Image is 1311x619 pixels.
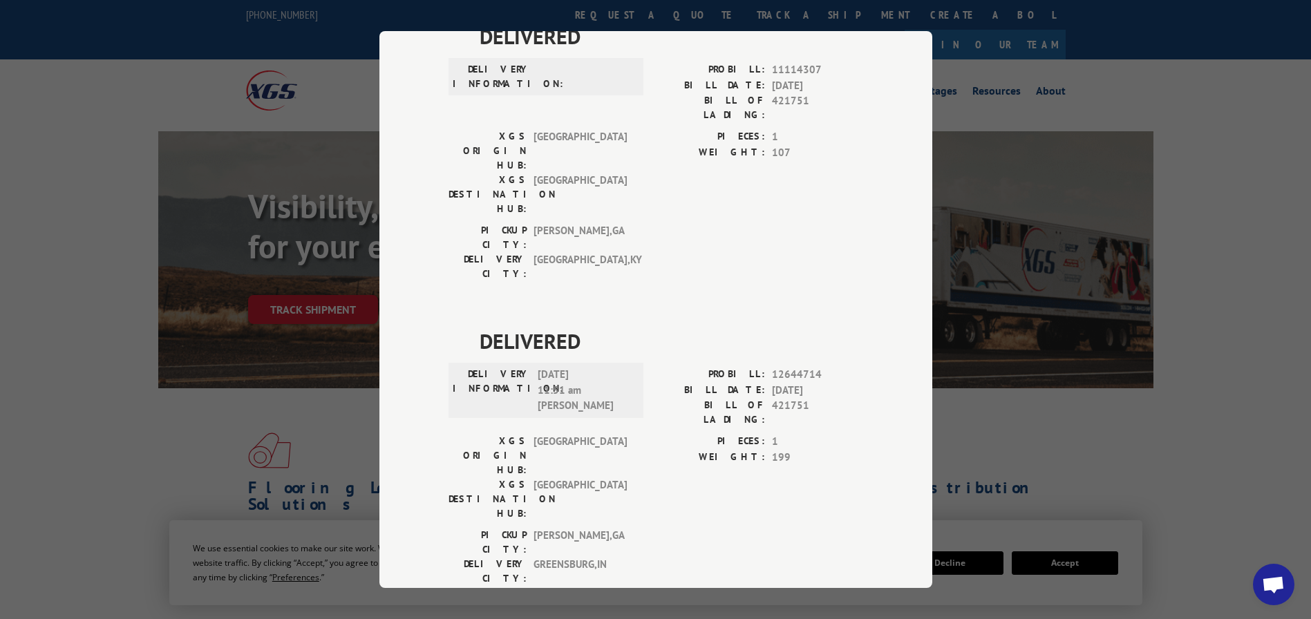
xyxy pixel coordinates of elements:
span: [GEOGRAPHIC_DATA] [534,173,627,216]
label: WEIGHT: [656,144,765,160]
span: 421751 [772,93,863,122]
span: [GEOGRAPHIC_DATA] , KY [534,252,627,281]
span: 421751 [772,398,863,427]
span: [GEOGRAPHIC_DATA] [534,477,627,521]
label: BILL OF LADING: [656,398,765,427]
span: 12644714 [772,367,863,383]
label: PROBILL: [656,367,765,383]
label: WEIGHT: [656,449,765,465]
label: BILL DATE: [656,382,765,398]
label: PROBILL: [656,62,765,78]
label: DELIVERY CITY: [449,252,527,281]
span: 1 [772,129,863,145]
span: 199 [772,449,863,465]
label: DELIVERY CITY: [449,557,527,586]
label: XGS DESTINATION HUB: [449,477,527,521]
span: [DATE] 11:51 am [PERSON_NAME] [538,367,631,414]
span: [DATE] [772,77,863,93]
span: [GEOGRAPHIC_DATA] [534,434,627,477]
label: PICKUP CITY: [449,528,527,557]
label: BILL OF LADING: [656,93,765,122]
label: DELIVERY INFORMATION: [453,367,531,414]
label: BILL DATE: [656,77,765,93]
label: XGS ORIGIN HUB: [449,434,527,477]
span: 11114307 [772,62,863,78]
label: PIECES: [656,434,765,450]
span: DELIVERED [480,325,863,356]
span: [DATE] [772,382,863,398]
label: XGS ORIGIN HUB: [449,129,527,173]
a: Open chat [1253,564,1294,605]
span: 1 [772,434,863,450]
label: DELIVERY INFORMATION: [453,62,531,91]
label: XGS DESTINATION HUB: [449,173,527,216]
span: DELIVERED [480,21,863,52]
span: 107 [772,144,863,160]
span: [PERSON_NAME] , GA [534,223,627,252]
span: [GEOGRAPHIC_DATA] [534,129,627,173]
label: PICKUP CITY: [449,223,527,252]
span: GREENSBURG , IN [534,557,627,586]
label: PIECES: [656,129,765,145]
span: [PERSON_NAME] , GA [534,528,627,557]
